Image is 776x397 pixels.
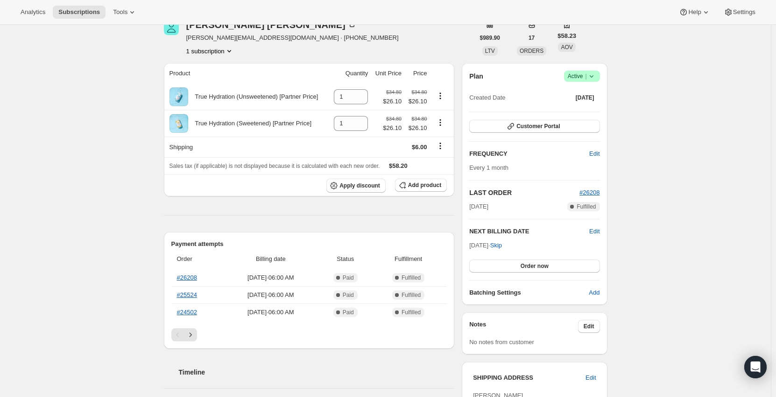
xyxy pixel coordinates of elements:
[321,254,370,264] span: Status
[570,91,600,104] button: [DATE]
[433,117,448,128] button: Product actions
[226,290,315,300] span: [DATE] · 06:00 AM
[469,72,483,81] h2: Plan
[177,291,197,298] a: #25524
[164,63,329,84] th: Product
[383,123,402,133] span: $26.10
[469,260,600,273] button: Order now
[523,31,540,44] button: 17
[586,373,596,383] span: Edit
[469,164,508,171] span: Every 1 month
[577,203,596,210] span: Fulfilled
[521,262,549,270] span: Order now
[469,320,578,333] h3: Notes
[177,309,197,316] a: #24502
[386,89,402,95] small: $34.80
[469,202,488,211] span: [DATE]
[226,273,315,282] span: [DATE] · 06:00 AM
[412,144,427,151] span: $6.00
[169,114,188,133] img: product img
[580,370,601,385] button: Edit
[326,179,386,193] button: Apply discount
[568,72,596,81] span: Active
[408,181,441,189] span: Add product
[433,141,448,151] button: Shipping actions
[226,308,315,317] span: [DATE] · 06:00 AM
[469,227,589,236] h2: NEXT BILLING DATE
[15,6,51,19] button: Analytics
[469,149,589,159] h2: FREQUENCY
[589,227,600,236] button: Edit
[469,242,502,249] span: [DATE] ·
[343,309,354,316] span: Paid
[171,239,447,249] h2: Payment attempts
[402,274,421,282] span: Fulfilled
[589,149,600,159] span: Edit
[469,288,589,297] h6: Batching Settings
[21,8,45,16] span: Analytics
[529,34,535,42] span: 17
[718,6,761,19] button: Settings
[169,163,380,169] span: Sales tax (if applicable) is not displayed because it is calculated with each new order.
[404,63,430,84] th: Price
[585,72,586,80] span: |
[402,291,421,299] span: Fulfilled
[58,8,100,16] span: Subscriptions
[164,20,179,35] span: Carol Jones
[411,89,427,95] small: $34.80
[186,20,357,29] div: [PERSON_NAME] [PERSON_NAME]
[395,179,447,192] button: Add product
[188,119,312,128] div: True Hydration (Sweetened) [Partner Price]
[474,31,506,44] button: $989.90
[164,137,329,157] th: Shipping
[485,238,508,253] button: Skip
[516,123,560,130] span: Customer Portal
[188,92,318,101] div: True Hydration (Unsweetened) [Partner Price]
[584,146,605,161] button: Edit
[557,31,576,41] span: $58.23
[733,8,755,16] span: Settings
[375,254,441,264] span: Fulfillment
[329,63,371,84] th: Quantity
[343,291,354,299] span: Paid
[407,123,427,133] span: $26.10
[473,373,586,383] h3: SHIPPING ADDRESS
[673,6,716,19] button: Help
[433,91,448,101] button: Product actions
[583,285,605,300] button: Add
[186,33,399,43] span: [PERSON_NAME][EMAIL_ADDRESS][DOMAIN_NAME] · [PHONE_NUMBER]
[579,188,600,197] button: #26208
[469,93,505,102] span: Created Date
[184,328,197,341] button: Next
[469,188,579,197] h2: LAST ORDER
[584,323,594,330] span: Edit
[411,116,427,122] small: $34.80
[339,182,380,189] span: Apply discount
[520,48,543,54] span: ORDERS
[386,116,402,122] small: $34.80
[53,6,106,19] button: Subscriptions
[177,274,197,281] a: #26208
[469,339,534,346] span: No notes from customer
[113,8,127,16] span: Tools
[744,356,767,378] div: Open Intercom Messenger
[480,34,500,42] span: $989.90
[402,309,421,316] span: Fulfilled
[171,249,224,269] th: Order
[578,320,600,333] button: Edit
[579,189,600,196] a: #26208
[389,162,408,169] span: $58.20
[169,87,188,106] img: product img
[371,63,404,84] th: Unit Price
[561,44,572,51] span: AOV
[186,46,234,56] button: Product actions
[171,328,447,341] nav: Pagination
[469,120,600,133] button: Customer Portal
[407,97,427,106] span: $26.10
[107,6,142,19] button: Tools
[589,288,600,297] span: Add
[179,368,455,377] h2: Timeline
[343,274,354,282] span: Paid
